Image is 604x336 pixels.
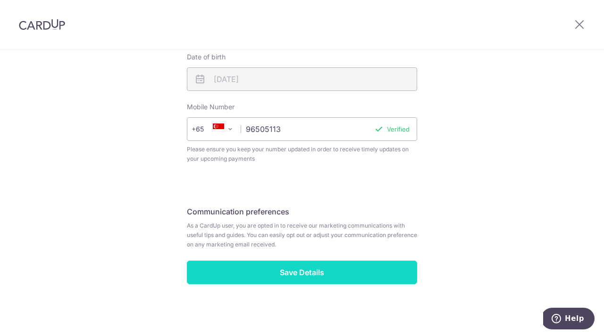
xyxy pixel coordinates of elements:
label: Date of birth [187,52,226,62]
span: As a CardUp user, you are opted in to receive our marketing communications with useful tips and g... [187,221,417,249]
img: CardUp [19,19,65,30]
iframe: Opens a widget where you can find more information [543,308,595,331]
input: Save Details [187,261,417,284]
span: +65 [192,123,217,135]
label: Mobile Number [187,102,235,112]
h5: Communication preferences [187,206,417,217]
span: +65 [194,123,217,135]
span: Please ensure you keep your number updated in order to receive timely updates on your upcoming pa... [187,145,417,164]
